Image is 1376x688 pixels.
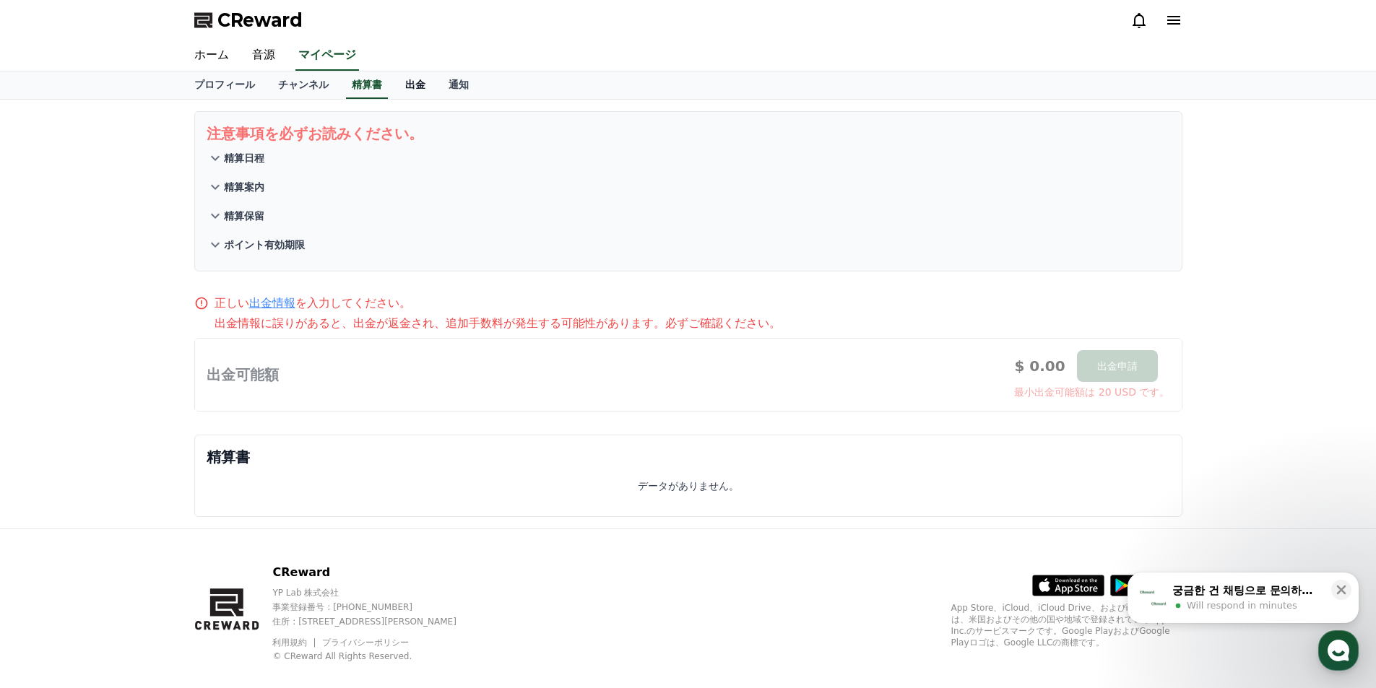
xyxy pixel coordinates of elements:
[272,587,481,598] p: YP Lab 株式会社
[241,40,287,71] a: 音源
[224,151,264,165] p: 精算日程
[186,458,277,494] a: Settings
[272,564,481,581] p: CReward
[394,71,437,99] a: 出金
[207,201,1170,230] button: 精算保留
[951,602,1182,648] p: App Store、iCloud、iCloud Drive、およびiTunes Storeは、米国およびその他の国や地域で登録されているApple Inc.のサービスマークです。Google P...
[224,180,264,194] p: 精算案内
[183,71,267,99] a: プロフィール
[217,9,303,32] span: CReward
[207,230,1170,259] button: ポイント有効期限
[272,601,481,613] p: 事業登録番号 : [PHONE_NUMBER]
[207,123,1170,144] p: 注意事項を必ずお読みください。
[95,458,186,494] a: Messages
[4,458,95,494] a: Home
[207,144,1170,173] button: 精算日程
[207,447,1170,467] p: 精算書
[224,238,305,252] p: ポイント有効期限
[215,295,411,312] p: 正しい を入力してください。
[638,479,739,493] p: データがありません。
[272,637,318,648] a: 利用規約
[215,315,1182,332] p: 出金情報に誤りがあると、出金が返金され、追加手数料が発生する可能性があります。必ずご確認ください。
[37,479,62,491] span: Home
[272,616,481,627] p: 住所 : [STREET_ADDRESS][PERSON_NAME]
[214,479,249,491] span: Settings
[249,296,295,310] a: 出金情報
[322,637,409,648] a: プライバシーポリシー
[194,9,303,32] a: CReward
[120,480,163,492] span: Messages
[207,173,1170,201] button: 精算案内
[267,71,340,99] a: チャンネル
[437,71,480,99] a: 通知
[346,71,388,99] a: 精算書
[272,650,481,662] p: © CReward All Rights Reserved.
[224,209,264,223] p: 精算保留
[295,40,359,71] a: マイページ
[183,40,241,71] a: ホーム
